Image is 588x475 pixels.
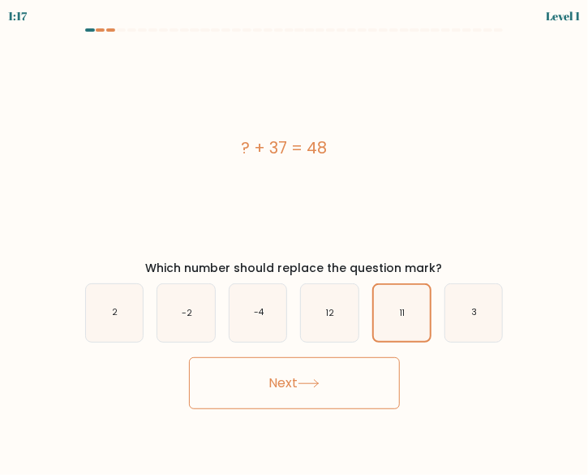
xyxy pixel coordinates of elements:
text: -4 [254,307,264,319]
text: 3 [471,307,477,319]
div: Level 1 [546,7,580,24]
div: ? + 37 = 48 [72,136,497,160]
text: -2 [182,307,192,319]
text: 2 [112,307,118,319]
text: 12 [327,307,335,319]
div: 1:17 [8,7,27,24]
div: Which number should replace the question mark? [82,260,507,277]
text: 11 [400,307,405,319]
button: Next [189,357,400,409]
